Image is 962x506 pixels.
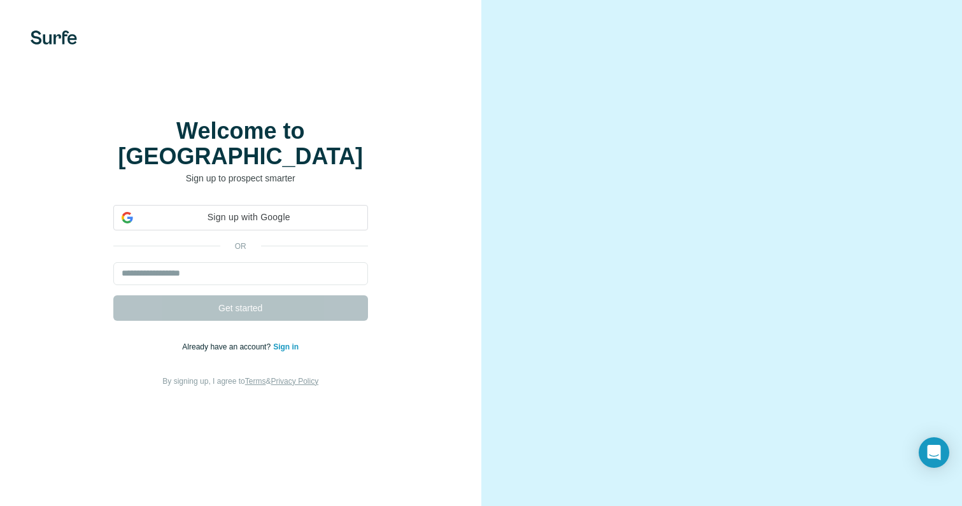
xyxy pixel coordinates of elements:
[113,118,368,169] h1: Welcome to [GEOGRAPHIC_DATA]
[113,172,368,185] p: Sign up to prospect smarter
[31,31,77,45] img: Surfe's logo
[220,241,261,252] p: or
[919,437,949,468] div: Open Intercom Messenger
[182,342,273,351] span: Already have an account?
[273,342,299,351] a: Sign in
[162,377,318,386] span: By signing up, I agree to &
[138,211,360,224] span: Sign up with Google
[113,205,368,230] div: Sign up with Google
[271,377,318,386] a: Privacy Policy
[245,377,266,386] a: Terms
